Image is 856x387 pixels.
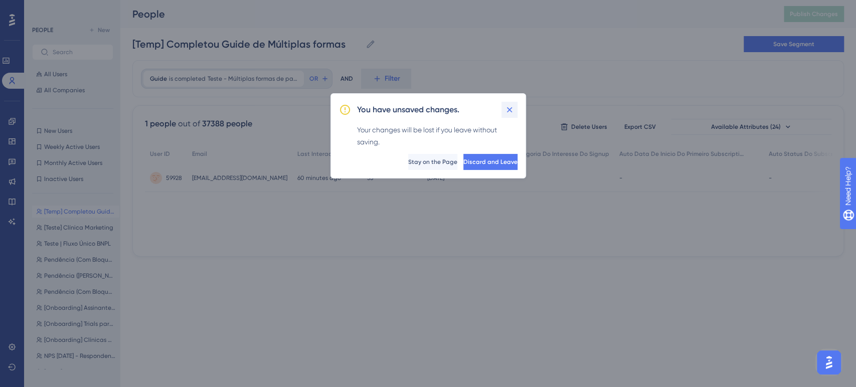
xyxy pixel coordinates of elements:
[357,124,518,148] div: Your changes will be lost if you leave without saving.
[463,158,518,166] span: Discard and Leave
[357,104,459,116] h2: You have unsaved changes.
[24,3,63,15] span: Need Help?
[814,347,844,377] iframe: UserGuiding AI Assistant Launcher
[408,158,457,166] span: Stay on the Page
